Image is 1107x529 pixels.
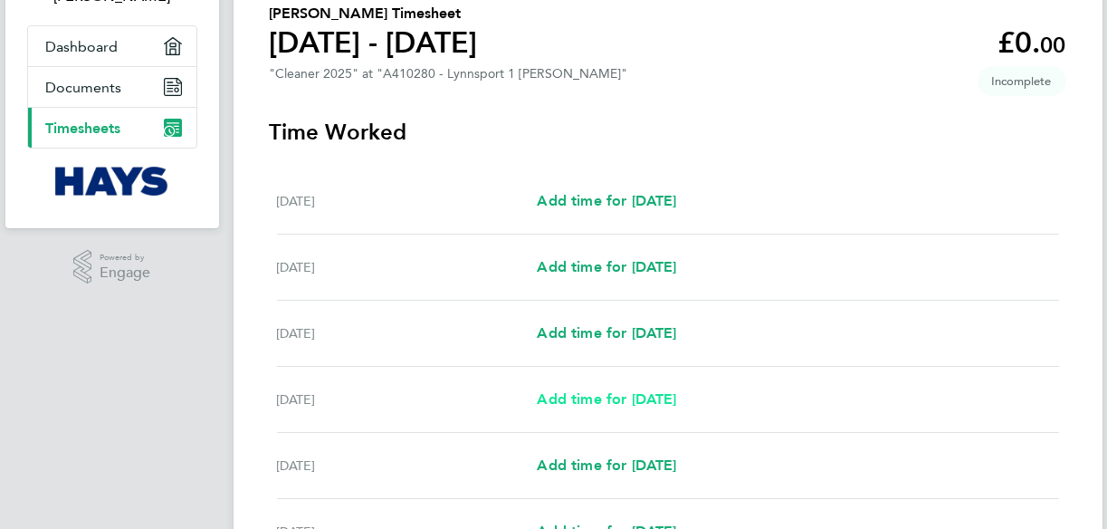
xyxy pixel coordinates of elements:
a: Add time for [DATE] [537,322,676,344]
app-decimal: £0. [998,25,1066,60]
a: Powered byEngage [73,250,150,284]
a: Add time for [DATE] [537,389,676,410]
span: Add time for [DATE] [537,390,676,408]
span: Add time for [DATE] [537,457,676,474]
a: Go to home page [27,167,197,196]
span: Add time for [DATE] [537,258,676,275]
span: Dashboard [46,38,119,55]
span: Documents [46,79,122,96]
a: Timesheets [28,108,196,148]
h2: [PERSON_NAME] Timesheet [270,3,478,24]
a: Add time for [DATE] [537,190,676,212]
div: [DATE] [277,455,538,476]
div: [DATE] [277,190,538,212]
span: 00 [1041,32,1066,58]
img: hays-logo-retina.png [55,167,168,196]
span: Powered by [100,250,150,265]
h3: Time Worked [270,118,1066,147]
span: This timesheet is Incomplete. [978,66,1066,96]
h1: [DATE] - [DATE] [270,24,478,61]
span: Add time for [DATE] [537,324,676,341]
a: Add time for [DATE] [537,256,676,278]
div: [DATE] [277,389,538,410]
span: Timesheets [46,120,121,137]
a: Add time for [DATE] [537,455,676,476]
div: [DATE] [277,256,538,278]
div: "Cleaner 2025" at "A410280 - Lynnsport 1 [PERSON_NAME]" [270,66,628,82]
a: Documents [28,67,196,107]
span: Add time for [DATE] [537,192,676,209]
span: Engage [100,265,150,281]
div: [DATE] [277,322,538,344]
a: Dashboard [28,26,196,66]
